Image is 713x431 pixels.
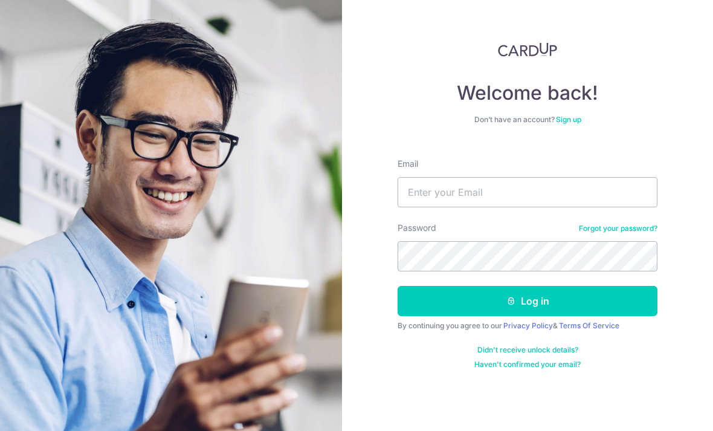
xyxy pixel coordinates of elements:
[398,286,657,316] button: Log in
[474,360,581,369] a: Haven't confirmed your email?
[398,222,436,234] label: Password
[498,42,557,57] img: CardUp Logo
[398,321,657,331] div: By continuing you agree to our &
[477,345,578,355] a: Didn't receive unlock details?
[559,321,619,330] a: Terms Of Service
[579,224,657,233] a: Forgot your password?
[556,115,581,124] a: Sign up
[398,177,657,207] input: Enter your Email
[398,115,657,125] div: Don’t have an account?
[398,158,418,170] label: Email
[503,321,553,330] a: Privacy Policy
[398,81,657,105] h4: Welcome back!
